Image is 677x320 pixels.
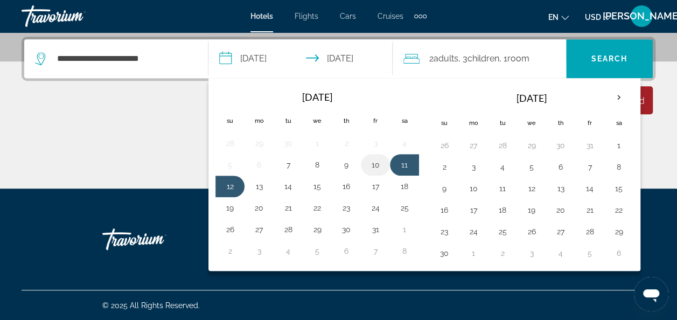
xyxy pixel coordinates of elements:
button: Day 8 [610,159,627,175]
button: Day 5 [221,157,239,172]
a: Hotels [250,12,273,20]
span: , 1 [499,51,529,66]
a: Cars [340,12,356,20]
button: Day 31 [581,138,598,153]
th: [DATE] [459,85,604,111]
button: Extra navigation items [414,8,427,25]
button: Travelers: 2 adults, 3 children [393,39,566,78]
button: Day 20 [552,203,569,218]
button: Day 26 [436,138,453,153]
button: Day 10 [465,181,482,196]
button: Day 15 [309,179,326,194]
button: Day 27 [465,138,482,153]
a: Flights [295,12,318,20]
button: Day 29 [250,136,268,151]
button: Day 27 [250,222,268,237]
button: Day 30 [280,136,297,151]
button: Day 30 [552,138,569,153]
button: Day 5 [581,246,598,261]
button: Day 4 [396,136,413,151]
button: Day 3 [250,244,268,259]
button: Day 20 [250,200,268,215]
button: Day 14 [280,179,297,194]
button: Day 22 [309,200,326,215]
button: Day 7 [280,157,297,172]
button: Day 23 [436,224,453,239]
button: Day 21 [280,200,297,215]
button: Day 25 [396,200,413,215]
button: Day 14 [581,181,598,196]
button: Day 12 [523,181,540,196]
span: Children [467,53,499,64]
iframe: Button to launch messaging window, conversation in progress [634,277,668,311]
button: Change currency [585,9,611,25]
button: Day 7 [367,244,384,259]
button: User Menu [627,5,655,27]
button: Day 28 [494,138,511,153]
button: Day 28 [221,136,239,151]
span: Adults [434,53,458,64]
button: Day 27 [552,224,569,239]
button: Day 4 [280,244,297,259]
button: Day 4 [494,159,511,175]
span: 2 [429,51,458,66]
button: Day 4 [552,246,569,261]
th: [DATE] [245,85,390,109]
span: Search [591,54,628,63]
button: Day 22 [610,203,627,218]
button: Day 28 [581,224,598,239]
button: Day 3 [367,136,384,151]
button: Day 7 [581,159,598,175]
button: Day 1 [396,222,413,237]
button: Day 16 [436,203,453,218]
button: Day 6 [250,157,268,172]
button: Change language [548,9,569,25]
button: Day 5 [309,244,326,259]
button: Day 18 [396,179,413,194]
button: Day 3 [465,159,482,175]
button: Day 9 [436,181,453,196]
button: Day 19 [523,203,540,218]
button: Day 26 [221,222,239,237]
input: Search hotel destination [56,51,192,67]
button: Day 19 [221,200,239,215]
button: Day 29 [610,224,627,239]
div: Search widget [24,39,653,78]
button: Day 2 [494,246,511,261]
button: Day 29 [523,138,540,153]
button: Day 9 [338,157,355,172]
button: Day 6 [338,244,355,259]
button: Day 30 [338,222,355,237]
button: Day 2 [221,244,239,259]
button: Day 12 [221,179,239,194]
button: Day 28 [280,222,297,237]
button: Day 11 [396,157,413,172]
button: Day 2 [436,159,453,175]
button: Day 24 [367,200,384,215]
span: Room [507,53,529,64]
span: , 3 [458,51,499,66]
button: Day 2 [338,136,355,151]
a: Go Home [102,223,210,255]
table: Left calendar grid [215,85,419,262]
button: Day 1 [610,138,627,153]
span: en [548,13,559,22]
a: Cruises [378,12,403,20]
button: Search [566,39,653,78]
button: Select check in and out date [208,39,393,78]
button: Day 13 [250,179,268,194]
button: Next month [604,85,633,110]
button: Day 18 [494,203,511,218]
button: Day 6 [552,159,569,175]
button: Day 8 [309,157,326,172]
button: Day 8 [396,244,413,259]
button: Day 24 [465,224,482,239]
button: Day 26 [523,224,540,239]
button: Day 29 [309,222,326,237]
span: USD [585,13,601,22]
button: Day 5 [523,159,540,175]
button: Day 23 [338,200,355,215]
